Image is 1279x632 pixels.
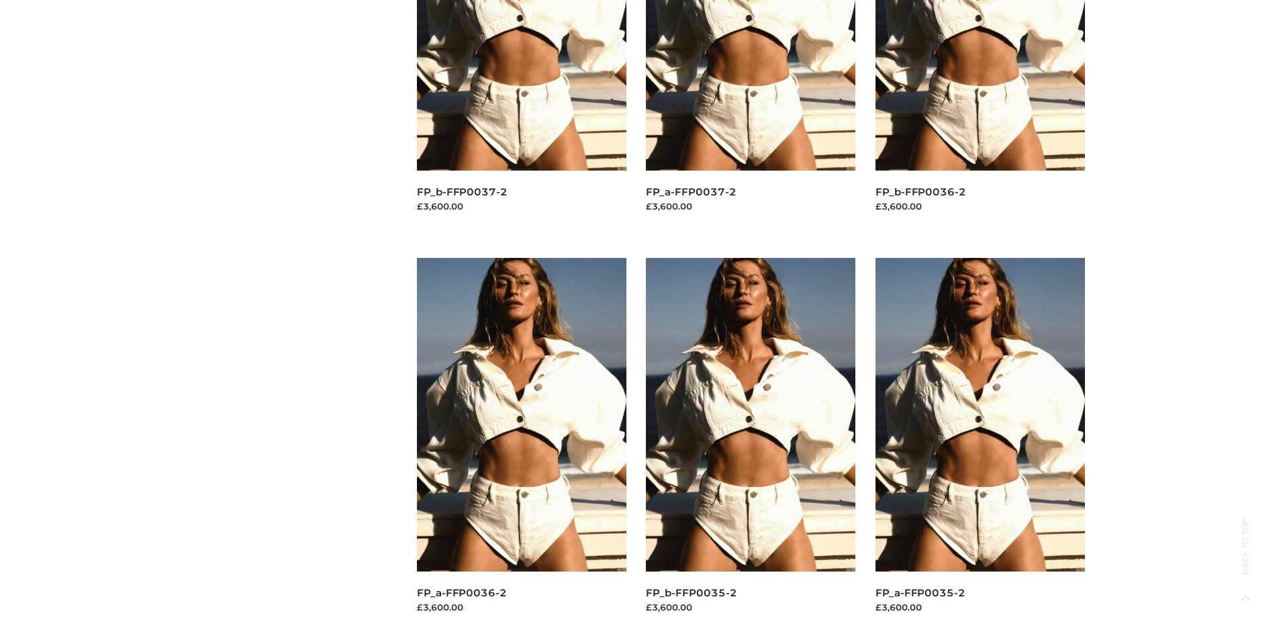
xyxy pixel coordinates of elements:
div: £3,600.00 [646,600,855,614]
a: FP_b-FFP0036-2 [875,185,966,198]
a: FP_a-FFP0035-2 [875,586,965,599]
div: £3,600.00 [875,600,1085,614]
div: £3,600.00 [646,199,855,213]
a: FP_b-FFP0035-2 [646,586,737,599]
a: FP_a-FFP0036-2 [417,586,507,599]
a: FP_a-FFP0037-2 [646,185,736,198]
div: £3,600.00 [875,199,1085,213]
a: FP_b-FFP0037-2 [417,185,508,198]
div: £3,600.00 [417,600,626,614]
div: £3,600.00 [417,199,626,213]
span: Back to top [1229,541,1262,575]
